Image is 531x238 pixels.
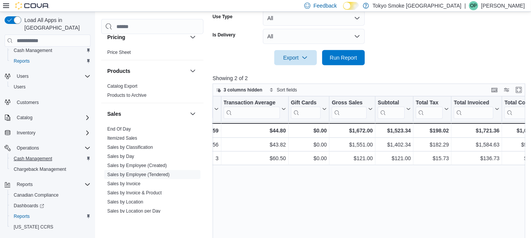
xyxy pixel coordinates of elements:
button: Catalog [2,112,94,123]
button: Catalog [14,113,35,122]
button: Sales [107,110,187,118]
button: Inventory [2,128,94,138]
div: Products [101,82,203,103]
button: Total Tax [416,99,449,119]
button: Reports [8,56,94,66]
span: Catalog Export [107,83,137,89]
p: [PERSON_NAME] [481,1,525,10]
span: Operations [17,145,39,151]
button: Sales [188,109,197,118]
div: $182.29 [416,140,449,150]
div: $1,672.00 [332,126,373,135]
span: Reports [14,58,30,64]
div: 3 [158,154,218,163]
a: Dashboards [8,200,94,211]
span: Cash Management [14,47,52,54]
div: $15.73 [416,154,449,163]
button: Display options [502,85,511,95]
div: $1,402.34 [378,140,411,150]
a: Cash Management [11,154,55,163]
button: Enter fullscreen [514,85,523,95]
span: Sales by Location per Day [107,208,161,214]
span: Operations [14,143,91,153]
div: $1,523.34 [378,126,411,135]
span: Feedback [313,2,337,9]
div: $60.50 [223,154,286,163]
button: Reports [14,180,36,189]
span: Export [279,50,312,65]
span: Load All Apps in [GEOGRAPHIC_DATA] [21,16,91,32]
button: Total Invoiced [454,99,499,119]
span: Canadian Compliance [14,192,59,198]
label: Is Delivery [213,32,235,38]
div: 2.56 [158,140,218,150]
span: Cash Management [14,156,52,162]
h3: Pricing [107,33,125,41]
a: Sales by Classification [107,145,153,150]
button: Users [14,72,32,81]
div: $1,721.36 [454,126,499,135]
span: 3 columns hidden [224,87,262,93]
button: All [263,29,365,44]
span: Reports [14,213,30,219]
span: Users [11,82,91,91]
div: $0.00 [291,126,327,135]
span: Cash Management [11,46,91,55]
div: 2.59 [158,126,218,135]
button: Subtotal [378,99,411,119]
button: Reports [8,211,94,222]
a: Canadian Compliance [11,191,62,200]
span: Products to Archive [107,92,146,98]
div: $1,584.63 [454,140,499,150]
button: Products [188,66,197,76]
span: Users [14,84,25,90]
span: Customers [17,99,39,106]
span: Catalog [17,115,32,121]
button: Gross Sales [332,99,373,119]
button: Canadian Compliance [8,190,94,200]
span: End Of Day [107,126,131,132]
a: Reports [11,57,33,66]
span: Sales by Location [107,199,143,205]
a: Catalog Export [107,84,137,89]
button: Users [8,82,94,92]
button: Run Report [322,50,365,65]
p: Tokyo Smoke [GEOGRAPHIC_DATA] [373,1,462,10]
button: Chargeback Management [8,164,94,175]
div: Pricing [101,48,203,60]
button: Users [2,71,94,82]
button: Customers [2,97,94,108]
span: Itemized Sales [107,135,137,141]
span: Dashboards [14,203,44,209]
span: Reports [11,212,91,221]
div: $121.00 [378,154,411,163]
div: $43.82 [223,140,286,150]
button: Transaction Average [223,99,286,119]
a: [US_STATE] CCRS [11,222,56,232]
div: Gross Sales [332,99,367,107]
p: Showing 2 of 2 [213,74,528,82]
div: Transaction Average [223,99,280,119]
span: Washington CCRS [11,222,91,232]
span: Dashboards [11,201,91,210]
span: Reports [11,57,91,66]
span: Chargeback Management [11,165,91,174]
span: Sales by Employee (Tendered) [107,172,170,178]
a: Sales by Invoice [107,181,140,186]
span: Inventory [14,128,91,137]
a: Dashboards [11,201,47,210]
a: End Of Day [107,126,131,132]
a: Cash Management [11,46,55,55]
div: Gift Cards [291,99,321,107]
span: Sales by Employee (Created) [107,162,167,169]
a: Sales by Location per Day [107,208,161,214]
div: Total Tax [416,99,443,119]
a: Sales by Location [107,199,143,205]
h3: Products [107,67,130,75]
a: Customers [14,98,42,107]
button: Operations [2,143,94,153]
button: All [263,11,365,26]
span: Price Sheet [107,49,131,55]
span: Customers [14,98,91,107]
